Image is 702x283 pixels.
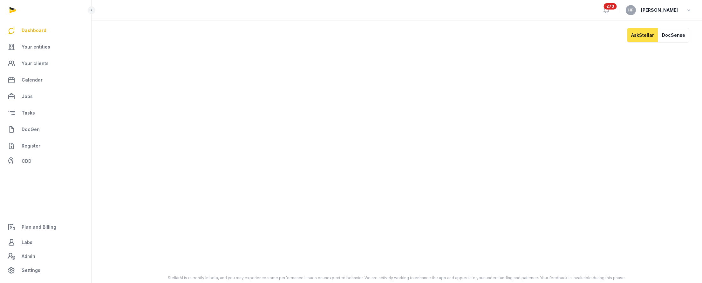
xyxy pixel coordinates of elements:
[22,93,33,100] span: Jobs
[628,8,633,12] span: HF
[5,263,86,278] a: Settings
[22,43,50,51] span: Your entities
[22,126,40,133] span: DocGen
[5,220,86,235] a: Plan and Billing
[5,105,86,121] a: Tasks
[604,3,617,10] span: 270
[5,138,86,154] a: Register
[22,76,43,84] span: Calendar
[5,122,86,137] a: DocGen
[22,27,46,34] span: Dashboard
[22,109,35,117] span: Tasks
[5,56,86,71] a: Your clients
[22,60,49,67] span: Your clients
[5,235,86,250] a: Labs
[22,142,40,150] span: Register
[5,72,86,88] a: Calendar
[5,155,86,168] a: CDD
[22,267,40,274] span: Settings
[22,157,31,165] span: CDD
[22,239,32,246] span: Labs
[5,23,86,38] a: Dashboard
[626,5,636,15] button: HF
[22,253,35,260] span: Admin
[153,275,641,280] div: StellarAI is currently in beta, and you may experience some performance issues or unexpected beha...
[22,223,56,231] span: Plan and Billing
[658,28,689,43] button: DocSense
[641,6,678,14] span: [PERSON_NAME]
[627,28,658,43] button: AskStellar
[5,250,86,263] a: Admin
[5,39,86,55] a: Your entities
[5,89,86,104] a: Jobs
